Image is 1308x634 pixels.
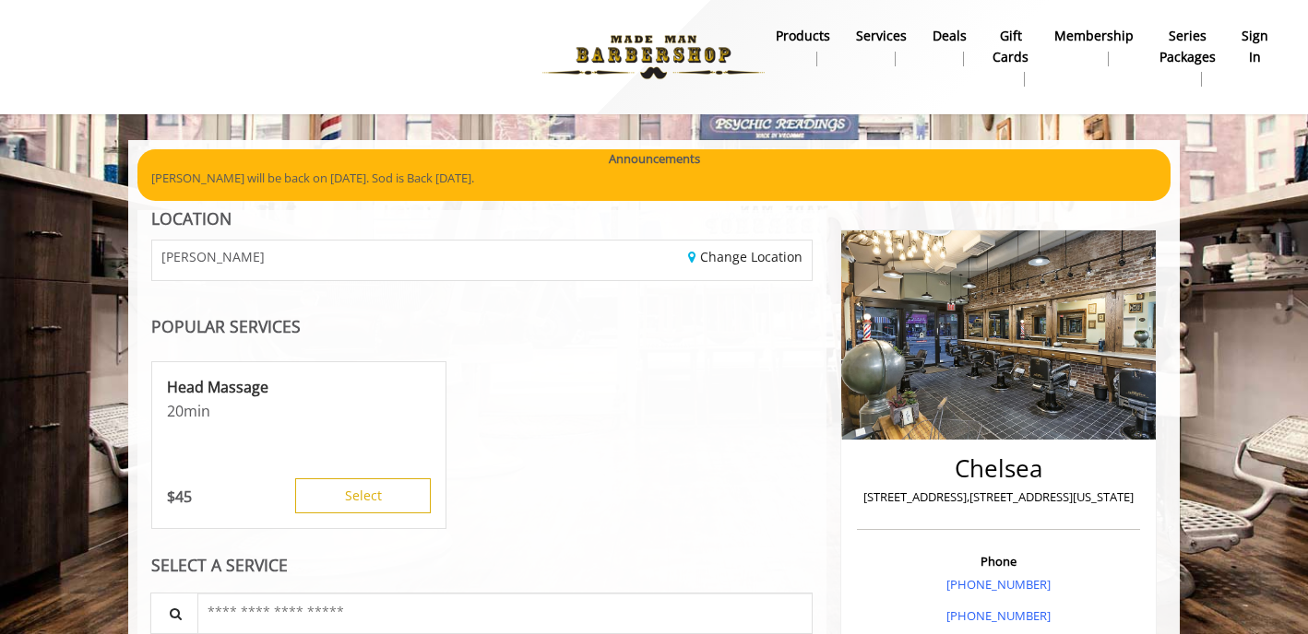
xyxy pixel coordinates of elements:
b: sign in [1242,26,1268,67]
b: Announcements [609,149,700,169]
b: LOCATION [151,207,232,229]
span: min [184,401,210,421]
b: Deals [933,26,967,46]
a: MembershipMembership [1041,23,1147,71]
a: [PHONE_NUMBER] [946,576,1051,593]
a: Gift cardsgift cards [980,23,1041,91]
b: products [776,26,830,46]
b: POPULAR SERVICES [151,315,301,337]
span: $ [167,487,175,507]
a: ServicesServices [843,23,920,71]
a: [PHONE_NUMBER] [946,607,1051,624]
b: gift cards [993,26,1029,67]
span: [PERSON_NAME] [161,250,265,264]
p: Head Massage [167,377,431,397]
div: SELECT A SERVICE [151,557,813,574]
h3: Phone [862,555,1136,568]
a: Change Location [688,248,803,265]
h2: Chelsea [862,455,1136,482]
a: Productsproducts [763,23,843,71]
b: Series packages [1159,26,1216,67]
b: Services [856,26,907,46]
b: Membership [1054,26,1134,46]
button: Select [295,478,431,513]
a: DealsDeals [920,23,980,71]
p: [PERSON_NAME] will be back on [DATE]. Sod is Back [DATE]. [151,169,1157,188]
a: sign insign in [1229,23,1281,71]
button: Service Search [150,593,198,634]
p: 45 [167,487,192,507]
a: Series packagesSeries packages [1147,23,1229,91]
img: Made Man Barbershop logo [527,6,780,108]
p: [STREET_ADDRESS],[STREET_ADDRESS][US_STATE] [862,487,1136,507]
p: 20 [167,401,431,421]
